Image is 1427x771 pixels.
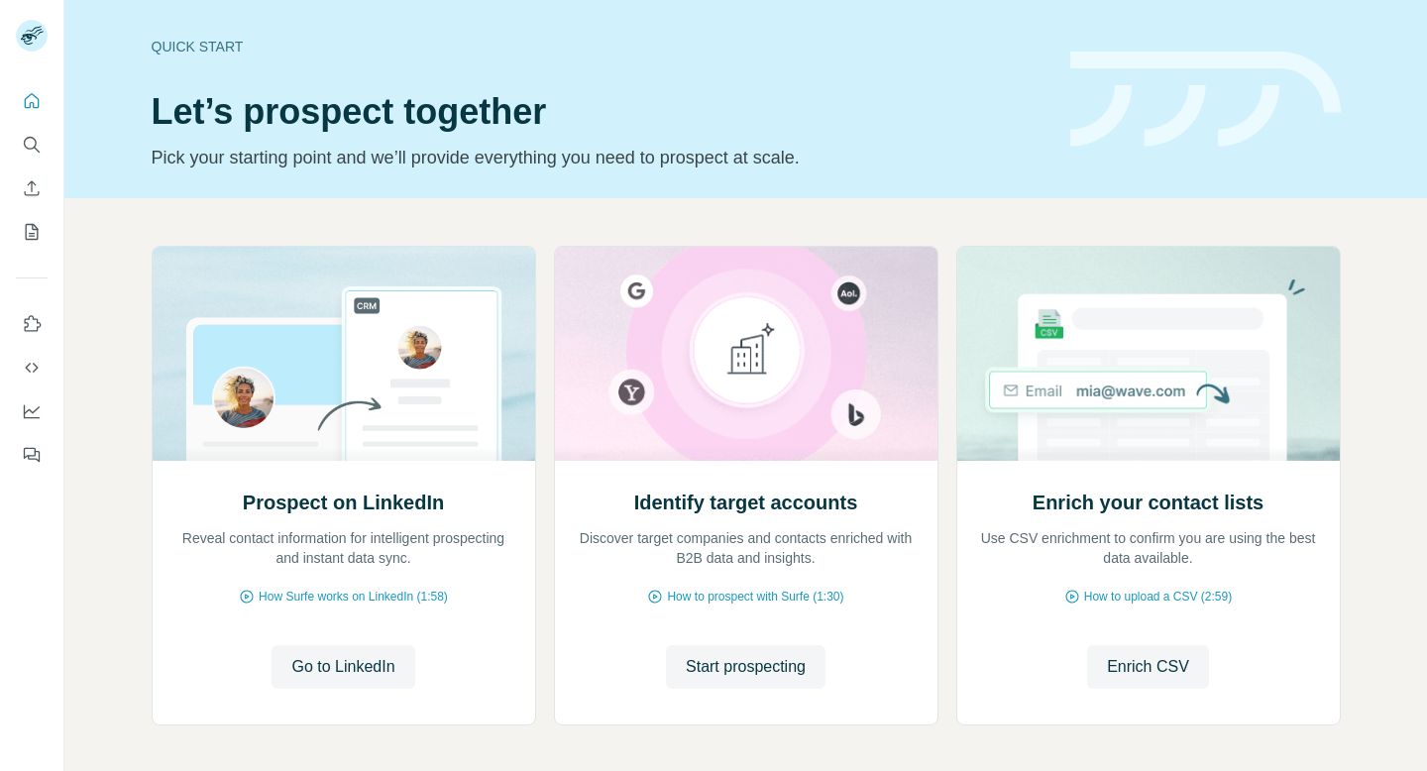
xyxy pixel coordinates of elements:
button: Quick start [16,83,48,119]
img: Prospect on LinkedIn [152,247,536,461]
button: Enrich CSV [1087,645,1209,689]
h2: Identify target accounts [634,489,858,516]
span: Go to LinkedIn [291,655,394,679]
span: How to prospect with Surfe (1:30) [667,588,843,606]
span: Enrich CSV [1107,655,1189,679]
h2: Enrich your contact lists [1033,489,1263,516]
p: Discover target companies and contacts enriched with B2B data and insights. [575,528,918,568]
button: Enrich CSV [16,170,48,206]
img: Identify target accounts [554,247,938,461]
div: Quick start [152,37,1046,56]
button: Feedback [16,437,48,473]
button: Use Surfe on LinkedIn [16,306,48,342]
p: Reveal contact information for intelligent prospecting and instant data sync. [172,528,515,568]
h2: Prospect on LinkedIn [243,489,444,516]
button: Go to LinkedIn [272,645,414,689]
span: How Surfe works on LinkedIn (1:58) [259,588,448,606]
button: Dashboard [16,393,48,429]
img: Enrich your contact lists [956,247,1341,461]
button: Start prospecting [666,645,825,689]
span: How to upload a CSV (2:59) [1084,588,1232,606]
p: Use CSV enrichment to confirm you are using the best data available. [977,528,1320,568]
button: Search [16,127,48,163]
span: Start prospecting [686,655,806,679]
button: My lists [16,214,48,250]
h1: Let’s prospect together [152,92,1046,132]
button: Use Surfe API [16,350,48,385]
p: Pick your starting point and we’ll provide everything you need to prospect at scale. [152,144,1046,171]
img: banner [1070,52,1341,148]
